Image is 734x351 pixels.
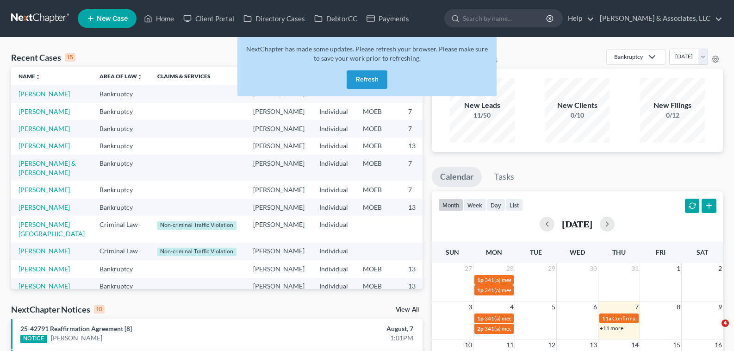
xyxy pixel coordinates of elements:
td: Individual [312,216,355,242]
span: 8 [676,301,681,313]
iframe: Intercom live chat [703,320,725,342]
a: View All [396,307,419,313]
div: New Leads [450,100,515,111]
span: NextChapter has made some updates. Please refresh your browser. Please make sure to save your wor... [246,45,488,62]
td: [PERSON_NAME] [246,260,312,277]
span: Tue [530,248,542,256]
td: 13 [401,199,447,216]
div: 0/10 [545,111,610,120]
td: Bankruptcy [92,85,150,102]
a: [PERSON_NAME] & Associates, LLC [595,10,722,27]
td: Bankruptcy [92,278,150,295]
span: Confirmation hearing for [PERSON_NAME] [612,315,717,322]
th: Claims & Services [150,67,246,85]
a: [PERSON_NAME] [19,265,70,273]
td: [PERSON_NAME] [246,199,312,216]
td: [PERSON_NAME] [246,278,312,295]
div: 11/50 [450,111,515,120]
div: Bankruptcy [614,53,643,61]
button: day [486,199,505,211]
span: 29 [547,263,556,274]
div: New Filings [640,100,705,111]
td: [PERSON_NAME] [246,243,312,260]
div: 10 [94,305,105,313]
span: 27 [464,263,473,274]
span: Mon [486,248,502,256]
td: 13 [401,278,447,295]
a: [PERSON_NAME] [19,203,70,211]
div: 15 [65,53,75,62]
td: MOEB [355,278,401,295]
td: Bankruptcy [92,260,150,277]
span: 2 [717,263,723,274]
a: [PERSON_NAME] [19,247,70,255]
span: 31 [630,263,640,274]
span: 1 [676,263,681,274]
span: 341(a) meeting for [PERSON_NAME] [485,325,574,332]
span: 1p [477,276,484,283]
td: Individual [312,199,355,216]
td: MOEB [355,181,401,198]
div: NOTICE [20,335,47,343]
td: Individual [312,155,355,181]
td: [PERSON_NAME] [246,155,312,181]
span: Fri [656,248,666,256]
i: unfold_more [35,74,41,80]
a: Payments [362,10,414,27]
span: 1p [477,315,484,322]
a: [PERSON_NAME][GEOGRAPHIC_DATA] [19,220,85,238]
td: Bankruptcy [92,199,150,216]
a: 25-42791 Reaffirmation Agreement [8] [20,325,132,332]
a: Home [139,10,179,27]
div: Recent Cases [11,52,75,63]
td: MOEB [355,260,401,277]
td: Bankruptcy [92,181,150,198]
span: 7 [634,301,640,313]
a: [PERSON_NAME] [19,107,70,115]
span: Sun [446,248,459,256]
td: 13 [401,138,447,155]
span: Sat [697,248,708,256]
a: [PERSON_NAME] [19,125,70,132]
td: Bankruptcy [92,120,150,137]
span: 341(a) meeting for [PERSON_NAME] [485,315,574,322]
span: 4 [722,320,729,327]
td: Bankruptcy [92,103,150,120]
a: [PERSON_NAME] [51,333,102,343]
h2: [DATE] [562,219,592,229]
td: [PERSON_NAME] [246,120,312,137]
div: NextChapter Notices [11,304,105,315]
span: 16 [714,339,723,351]
button: Refresh [347,70,387,89]
td: Bankruptcy [92,155,150,181]
a: DebtorCC [310,10,362,27]
button: month [438,199,463,211]
div: Non-criminal Traffic Violation [157,221,236,230]
span: 9 [717,301,723,313]
span: 341(a) meeting for [PERSON_NAME] [485,287,574,294]
span: 341(a) meeting for [PERSON_NAME] [485,276,574,283]
td: Individual [312,243,355,260]
div: 0/12 [640,111,705,120]
td: 7 [401,103,447,120]
td: Individual [312,181,355,198]
div: 1:01PM [288,333,413,343]
a: [PERSON_NAME] & [PERSON_NAME] [19,159,76,176]
span: Thu [612,248,626,256]
button: week [463,199,486,211]
span: 11 [505,339,515,351]
span: 10 [464,339,473,351]
span: 1p [477,287,484,294]
input: Search by name... [463,10,547,27]
span: 6 [592,301,598,313]
span: 2p [477,325,484,332]
td: Individual [312,103,355,120]
span: 30 [589,263,598,274]
span: 15 [672,339,681,351]
td: Individual [312,120,355,137]
a: [PERSON_NAME] [19,142,70,150]
a: Area of Lawunfold_more [100,73,143,80]
span: New Case [97,15,128,22]
td: 7 [401,120,447,137]
i: unfold_more [137,74,143,80]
